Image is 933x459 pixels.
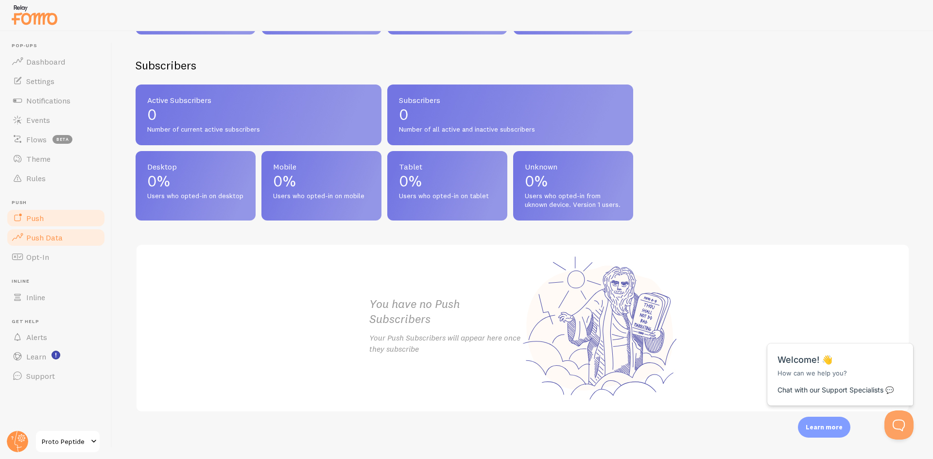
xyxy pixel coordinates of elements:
span: Push Data [26,233,63,242]
span: Users who opted-in on mobile [273,192,370,201]
span: Opt-In [26,252,49,262]
p: 0% [147,173,244,189]
h2: Subscribers [136,58,196,73]
span: Alerts [26,332,47,342]
span: Active Subscribers [147,96,370,104]
span: Subscribers [399,96,622,104]
p: Your Push Subscribers will appear here once they subscribe [369,332,523,355]
span: Pop-ups [12,43,106,49]
span: Push [12,200,106,206]
span: Notifications [26,96,70,105]
a: Events [6,110,106,130]
span: Push [26,213,44,223]
p: 0% [273,173,370,189]
iframe: Help Scout Beacon - Open [884,410,914,440]
a: Push Data [6,228,106,247]
span: Dashboard [26,57,65,67]
a: Flows beta [6,130,106,149]
span: Desktop [147,163,244,170]
p: 0% [525,173,622,189]
span: Flows [26,135,47,144]
a: Opt-In [6,247,106,267]
p: 0% [399,173,496,189]
span: Theme [26,154,51,164]
span: Number of current active subscribers [147,125,370,134]
span: Unknown [525,163,622,170]
span: Tablet [399,163,496,170]
span: Proto Peptide [42,436,88,447]
span: Number of all active and inactive subscribers [399,125,622,134]
div: Learn more [798,417,850,438]
img: fomo-relay-logo-orange.svg [10,2,59,27]
span: Learn [26,352,46,361]
a: Support [6,366,106,386]
a: Inline [6,288,106,307]
p: 0 [399,107,622,122]
a: Push [6,208,106,228]
span: Users who opted-in on desktop [147,192,244,201]
h2: You have no Push Subscribers [369,296,523,326]
svg: <p>Watch New Feature Tutorials!</p> [52,351,60,359]
span: Users who opted-in on tablet [399,192,496,201]
span: Mobile [273,163,370,170]
a: Alerts [6,327,106,347]
p: Learn more [806,423,843,432]
span: Events [26,115,50,125]
a: Rules [6,169,106,188]
p: 0 [147,107,370,122]
span: Inline [12,278,106,285]
iframe: Help Scout Beacon - Messages and Notifications [762,319,919,410]
a: Proto Peptide [35,430,101,453]
span: Inline [26,292,45,302]
a: Dashboard [6,52,106,71]
span: Users who opted-in from uknown device. Version 1 users. [525,192,622,209]
a: Settings [6,71,106,91]
span: Support [26,371,55,381]
span: Rules [26,173,46,183]
a: Theme [6,149,106,169]
span: Settings [26,76,54,86]
a: Notifications [6,91,106,110]
a: Learn [6,347,106,366]
span: beta [52,135,72,144]
span: Get Help [12,319,106,325]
